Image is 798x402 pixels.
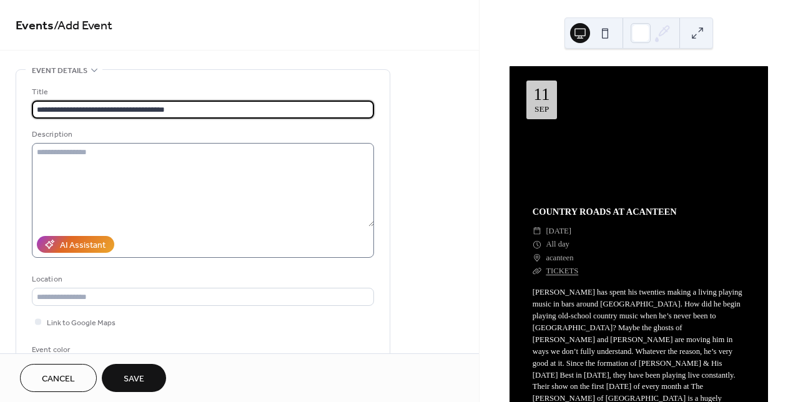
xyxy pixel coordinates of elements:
[546,238,569,251] span: All day
[533,225,541,238] div: ​
[16,14,54,38] a: Events
[32,273,372,286] div: Location
[37,236,114,253] button: AI Assistant
[32,343,126,356] div: Event color
[32,86,372,99] div: Title
[534,105,549,114] div: Sep
[47,316,116,330] span: Link to Google Maps
[102,364,166,392] button: Save
[20,364,97,392] button: Cancel
[546,252,573,265] span: acanteen
[534,86,550,103] div: 11
[42,373,75,386] span: Cancel
[533,265,541,278] div: ​
[546,267,578,275] a: TICKETS
[60,239,106,252] div: AI Assistant
[533,238,541,251] div: ​
[124,373,144,386] span: Save
[32,128,372,141] div: Description
[533,252,541,265] div: ​
[54,14,112,38] span: / Add Event
[32,64,87,77] span: Event details
[546,225,571,238] span: [DATE]
[533,207,677,217] a: COUNTRY ROADS AT ACANTEEN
